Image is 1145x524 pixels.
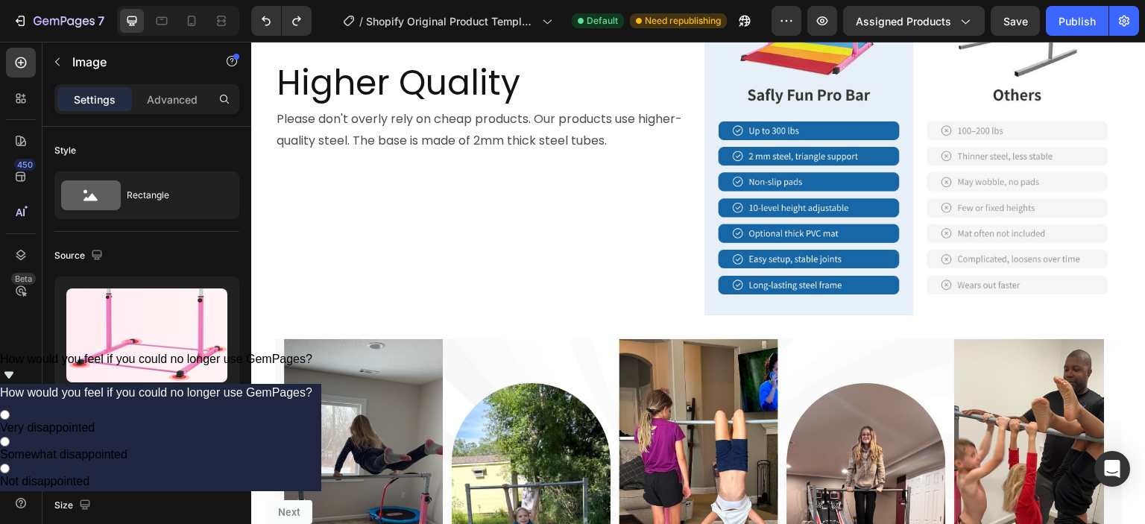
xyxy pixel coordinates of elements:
p: Advanced [147,92,198,107]
div: Publish [1059,13,1096,29]
p: Settings [74,92,116,107]
button: 7 [6,6,111,36]
span: Default [587,14,618,28]
div: Undo/Redo [251,6,312,36]
button: Publish [1046,6,1108,36]
span: Save [1003,15,1028,28]
span: Assigned Products [856,13,951,29]
button: Save [991,6,1040,36]
p: Image [72,53,199,71]
span: Need republishing [645,14,721,28]
img: preview-image [66,288,227,382]
div: Source [54,246,106,266]
div: Beta [11,273,36,285]
span: / [359,13,363,29]
iframe: Design area [251,42,1145,524]
p: 7 [98,12,104,30]
button: Assigned Products [843,6,985,36]
div: Style [54,144,76,157]
div: Rectangle [127,178,218,212]
span: Shopify Original Product Template [366,13,536,29]
div: 450 [14,159,36,171]
div: Open Intercom Messenger [1094,451,1130,487]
